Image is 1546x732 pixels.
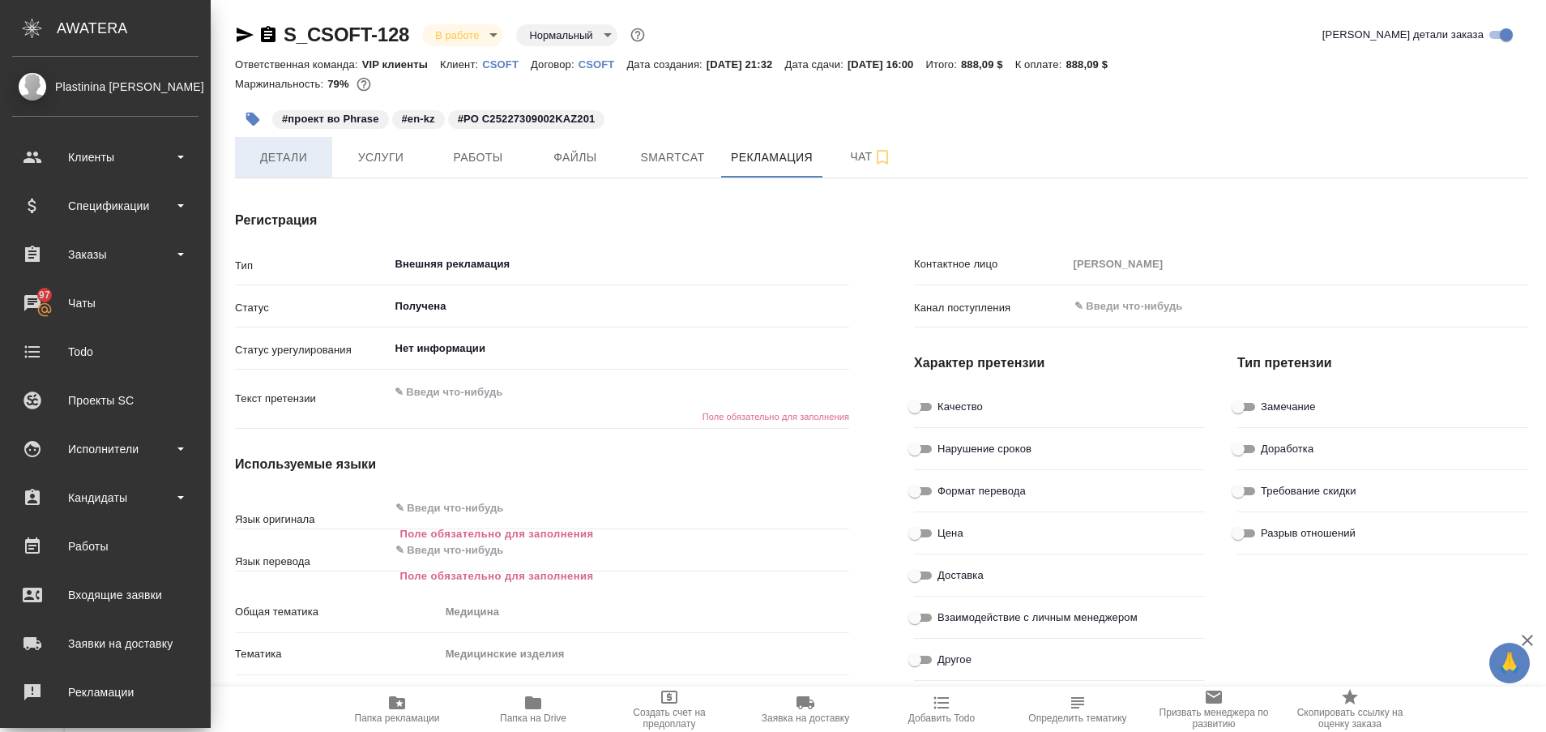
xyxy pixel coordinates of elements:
[422,24,503,46] div: В работе
[1261,483,1356,499] span: Требование скидки
[937,441,1031,457] span: Нарушение сроков
[12,631,199,656] div: Заявки на доставку
[634,148,711,168] span: Smartcat
[342,148,420,168] span: Услуги
[12,194,199,218] div: Спецификации
[439,148,517,168] span: Работы
[235,512,389,528] p: Язык оригинала
[579,58,627,71] p: CSOFT
[1028,713,1126,724] span: Определить тематику
[12,437,199,461] div: Исполнители
[329,687,465,732] button: Папка рекламации
[235,78,327,90] p: Маржинальность:
[1068,252,1529,276] input: Пустое поле
[235,101,271,137] button: Добавить тэг
[840,263,843,266] button: Open
[524,28,597,42] button: Нормальный
[12,340,199,364] div: Todo
[12,145,199,169] div: Клиенты
[1489,643,1530,683] button: 🙏
[627,24,648,45] button: Доп статусы указывают на важность/срочность заказа
[4,526,207,567] a: Работы
[873,148,892,167] svg: Подписаться
[235,300,389,316] p: Статус
[12,534,199,559] div: Работы
[707,58,785,71] p: [DATE] 21:32
[1015,58,1066,71] p: К оплате:
[235,58,362,71] p: Ответственная команда:
[1146,687,1282,732] button: Призвать менеджера по развитию
[1519,305,1523,308] button: Open
[1261,441,1313,457] span: Доработка
[937,483,1026,499] span: Формат перевода
[57,12,211,45] div: AWATERA
[1261,399,1316,415] span: Замечание
[840,507,843,510] button: Open
[4,380,207,421] a: Проекты SC
[402,111,435,127] p: #en-kz
[440,640,849,668] div: Медицинские изделия
[1073,297,1470,316] input: ✎ Введи что-нибудь
[848,58,926,71] p: [DATE] 16:00
[840,347,843,350] button: Open
[282,111,379,127] p: #проект во Phrase
[440,598,849,626] div: Медицина
[961,58,1015,71] p: 888,09 $
[235,258,389,274] p: Тип
[235,604,440,620] p: Общая тематика
[914,300,1068,316] p: Канал поступления
[235,25,254,45] button: Скопировать ссылку для ЯМессенджера
[12,583,199,607] div: Входящие заявки
[1282,687,1418,732] button: Скопировать ссылку на оценку заказа
[914,353,1205,373] h4: Характер претензии
[362,58,440,71] p: VIP клиенты
[626,58,706,71] p: Дата создания:
[937,567,984,584] span: Доставка
[840,549,843,552] button: Open
[12,291,199,315] div: Чаты
[430,28,484,42] button: В работе
[245,148,322,168] span: Детали
[4,283,207,323] a: 97Чаты
[235,342,389,358] p: Статус урегулирования
[400,568,839,584] p: Поле обязательно для заполнения
[284,24,409,45] a: S_CSOFT-128
[784,58,847,71] p: Дата сдачи:
[353,74,374,95] button: 3125.50 KZT; 15017.00 RUB;
[235,391,389,407] p: Текст претензии
[926,58,961,71] p: Итого:
[394,541,791,560] input: ✎ Введи что-нибудь
[1496,646,1523,680] span: 🙏
[4,332,207,372] a: Todo
[1261,525,1356,542] span: Разрыв отношений
[731,148,813,168] span: Рекламация
[873,687,1010,732] button: Добавить Todo
[1292,707,1408,730] span: Скопировать ссылку на оценку заказа
[737,687,873,732] button: Заявка на доставку
[235,554,389,570] p: Язык перевода
[4,672,207,713] a: Рекламации
[4,575,207,615] a: Входящие заявки
[601,687,737,732] button: Создать счет на предоплату
[516,24,617,46] div: В работе
[579,57,627,71] a: CSOFT
[4,623,207,664] a: Заявки на доставку
[1237,353,1528,373] h4: Тип претензии
[12,680,199,704] div: Рекламации
[914,256,1068,272] p: Контактное лицо
[258,25,278,45] button: Скопировать ссылку
[235,211,849,230] h4: Регистрация
[832,147,910,167] span: Чат
[482,57,531,71] a: CSOFT
[465,687,601,732] button: Папка на Drive
[327,78,352,90] p: 79%
[235,455,849,474] h4: Используемые языки
[1010,687,1146,732] button: Определить тематику
[440,58,482,71] p: Клиент:
[762,713,849,724] span: Заявка на доставку
[389,412,850,422] h6: Поле обязательно для заполнения
[840,305,843,308] button: Open
[12,78,199,96] div: Plastinina [PERSON_NAME]
[29,287,60,303] span: 97
[908,713,975,724] span: Добавить Todo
